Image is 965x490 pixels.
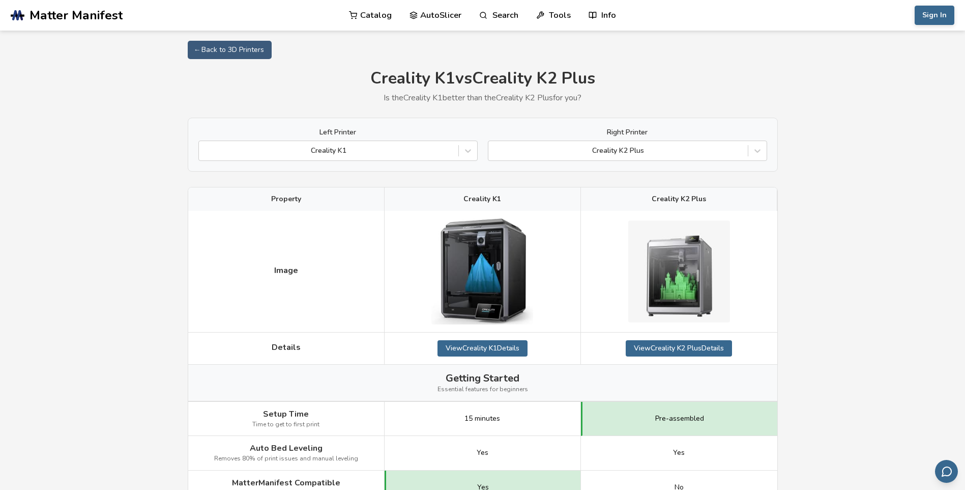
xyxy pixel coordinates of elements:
span: Details [272,343,301,352]
a: ← Back to 3D Printers [188,41,272,59]
span: Auto Bed Leveling [250,444,323,453]
label: Right Printer [488,128,767,137]
span: Creality K2 Plus [652,195,706,203]
p: Is the Creality K1 better than the Creality K2 Plus for you? [188,93,778,102]
a: ViewCreality K2 PlusDetails [626,340,732,357]
button: Sign In [915,6,954,25]
input: Creality K2 Plus [493,147,495,155]
span: 15 minutes [464,415,500,423]
span: Image [274,266,298,275]
span: Setup Time [263,410,309,419]
span: Matter Manifest [30,8,123,22]
input: Creality K1 [204,147,206,155]
span: Essential features for beginners [437,386,528,393]
span: MatterManifest Compatible [232,478,340,487]
span: Getting Started [446,372,519,384]
img: Creality K2 Plus [628,221,730,322]
span: Time to get to first print [252,421,319,428]
span: Creality K1 [463,195,501,203]
button: Send feedback via email [935,460,958,483]
label: Left Printer [198,128,478,137]
h1: Creality K1 vs Creality K2 Plus [188,69,778,88]
span: Yes [673,449,685,457]
a: ViewCreality K1Details [437,340,528,357]
img: Creality K1 [431,219,533,324]
span: Removes 80% of print issues and manual leveling [214,455,358,462]
span: Yes [477,449,488,457]
span: Property [271,195,301,203]
span: Pre-assembled [655,415,704,423]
